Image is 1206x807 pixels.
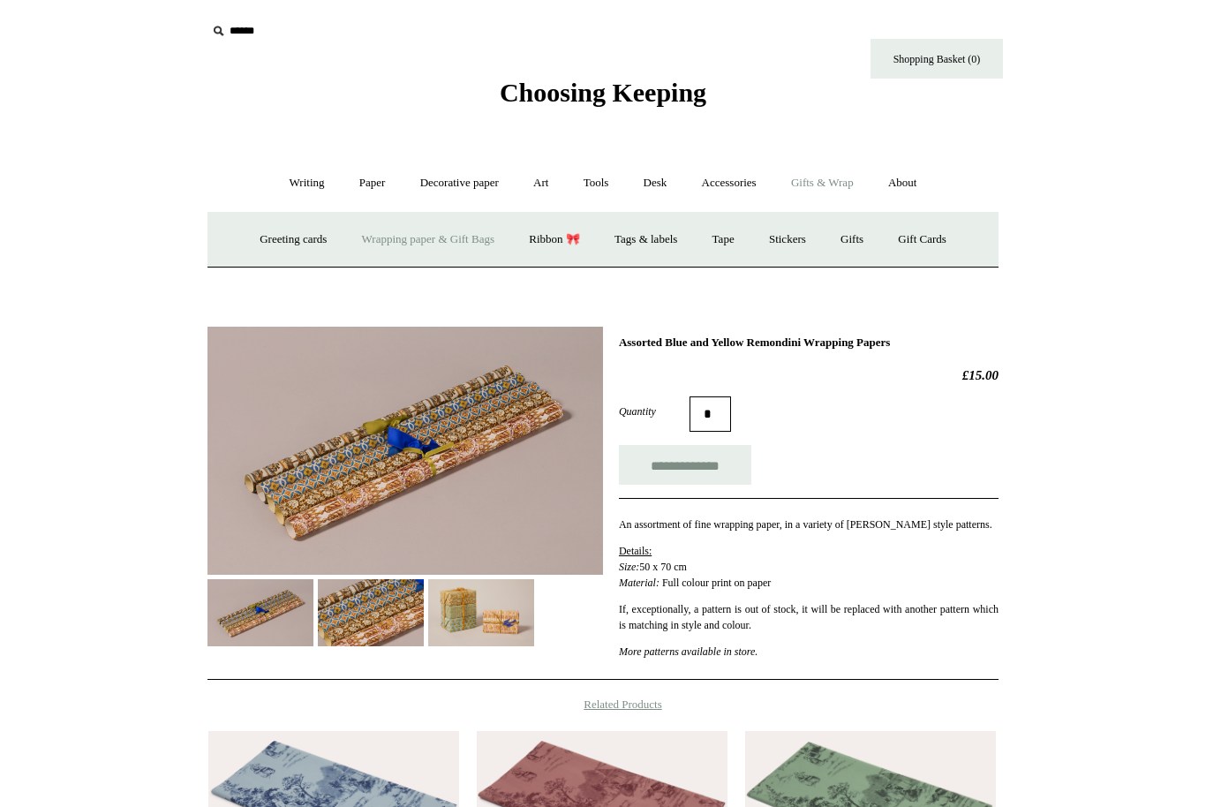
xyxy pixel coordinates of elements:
[244,216,343,263] a: Greeting cards
[619,561,639,573] em: Size:
[207,579,313,645] img: Assorted Blue and Yellow Remondini Wrapping Papers
[346,216,510,263] a: Wrapping paper & Gift Bags
[619,403,690,419] label: Quantity
[697,216,750,263] a: Tape
[599,216,693,263] a: Tags & labels
[162,698,1044,712] h4: Related Products
[318,579,424,645] img: Assorted Blue and Yellow Remondini Wrapping Papers
[513,216,596,263] a: Ribbon 🎀
[619,545,652,557] span: Details:
[872,160,933,207] a: About
[686,160,773,207] a: Accessories
[619,577,660,589] em: Material:
[619,601,999,633] p: If, exceptionally, a pattern is out of stock, it will be replaced with another pattern which is m...
[619,517,999,532] p: An assortment of fine wrapping paper, in a variety of [PERSON_NAME] style patterns.
[517,160,564,207] a: Art
[619,367,999,383] h2: £15.00
[628,160,683,207] a: Desk
[882,216,962,263] a: Gift Cards
[343,160,402,207] a: Paper
[871,39,1003,79] a: Shopping Basket (0)
[619,543,999,591] p: 50 x 70 cm Full colour print on paper
[207,327,603,575] img: Assorted Blue and Yellow Remondini Wrapping Papers
[568,160,625,207] a: Tools
[775,160,870,207] a: Gifts & Wrap
[619,645,758,658] em: More patterns available in store.
[404,160,515,207] a: Decorative paper
[500,92,706,104] a: Choosing Keeping
[825,216,879,263] a: Gifts
[619,336,999,350] h1: Assorted Blue and Yellow Remondini Wrapping Papers
[274,160,341,207] a: Writing
[428,579,534,645] img: Assorted Blue and Yellow Remondini Wrapping Papers
[500,78,706,107] span: Choosing Keeping
[753,216,822,263] a: Stickers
